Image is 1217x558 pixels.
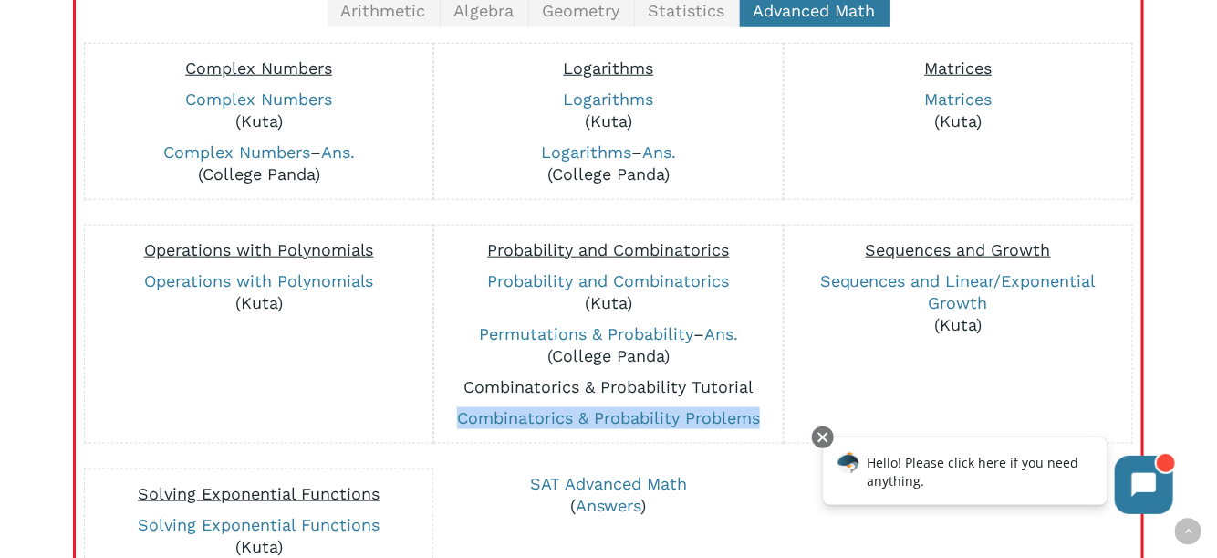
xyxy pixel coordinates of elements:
[185,89,332,109] a: Complex Numbers
[443,270,773,314] p: (Kuta)
[530,474,687,493] a: SAT Advanced Math
[138,484,380,503] span: Solving Exponential Functions
[754,1,876,20] span: Advanced Math
[457,408,760,427] a: Combinatorics & Probability Problems
[487,240,729,259] span: Probability and Combinatorics
[642,142,676,162] a: Ans.
[924,89,992,109] a: Matrices
[576,496,640,515] a: Answers
[463,377,754,396] a: Combinatorics & Probability Tutorial
[138,515,380,534] a: Solving Exponential Functions
[443,323,773,367] p: – (College Panda)
[163,142,310,162] a: Complex Numbers
[563,58,653,78] span: Logarithms
[563,89,653,109] a: Logarithms
[444,473,773,517] p: ( )
[543,1,620,20] span: Geometry
[321,142,355,162] a: Ans.
[704,324,738,343] a: Ans.
[820,271,1097,312] a: Sequences and Linear/Exponential Growth
[794,89,1123,132] p: (Kuta)
[924,58,992,78] span: Matrices
[443,89,773,132] p: (Kuta)
[144,240,374,259] span: Operations with Polynomials
[479,324,693,343] a: Permutations & Probability
[454,1,515,20] span: Algebra
[649,1,725,20] span: Statistics
[94,270,423,314] p: (Kuta)
[94,514,423,558] p: (Kuta)
[185,58,332,78] span: Complex Numbers
[94,142,423,185] p: – (College Panda)
[866,240,1051,259] span: Sequences and Growth
[541,142,631,162] a: Logarithms
[443,142,773,185] p: – (College Panda)
[341,1,426,20] span: Arithmetic
[794,270,1123,336] p: (Kuta)
[94,89,423,132] p: (Kuta)
[487,271,729,290] a: Probability and Combinatorics
[144,271,374,290] a: Operations with Polynomials
[804,423,1191,532] iframe: Chatbot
